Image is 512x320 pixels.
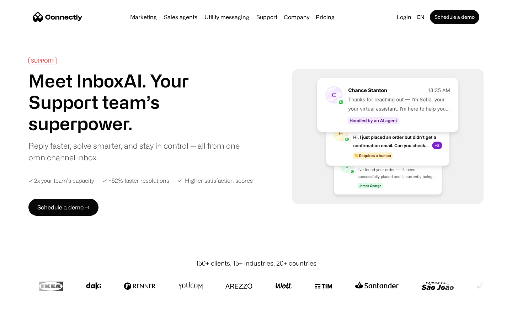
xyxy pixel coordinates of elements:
[127,14,160,20] a: Marketing
[14,308,43,318] ul: Language list
[161,14,200,20] a: Sales agents
[178,177,253,184] div: ✓ Higher satisfaction scores
[196,258,316,268] div: 150+ clients, 15+ industries, 20+ countries
[7,307,43,318] aside: Language selected: English
[414,12,428,22] div: en
[202,14,252,20] a: Utility messaging
[284,12,309,22] div: Company
[102,177,169,184] div: ✓ ~52% faster resolutions
[394,12,414,22] a: Login
[282,12,311,22] div: Company
[28,177,94,184] div: ✓ 2x your team’s capacity
[430,10,479,24] a: Schedule a demo
[28,140,245,163] div: Reply faster, solve smarter, and stay in control — all from one omnichannel inbox.
[31,58,54,63] div: SUPPORT
[28,199,98,216] a: Schedule a demo →
[313,14,337,20] a: Pricing
[254,14,280,20] a: Support
[33,12,82,22] a: home
[417,12,424,22] div: en
[28,70,245,134] h1: Meet InboxAI. Your Support team’s superpower.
